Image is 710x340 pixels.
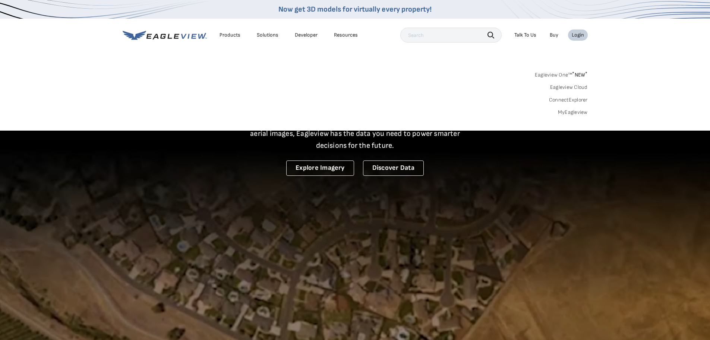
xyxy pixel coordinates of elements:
p: A new era starts here. Built on more than 3.5 billion high-resolution aerial images, Eagleview ha... [241,116,469,152]
div: Resources [334,32,358,38]
a: Developer [295,32,318,38]
a: Eagleview Cloud [550,84,588,91]
a: ConnectExplorer [549,97,588,103]
a: Eagleview One™*NEW* [535,69,588,78]
div: Talk To Us [514,32,536,38]
div: Login [572,32,584,38]
a: Explore Imagery [286,160,354,176]
div: Solutions [257,32,278,38]
a: Buy [550,32,558,38]
a: MyEagleview [558,109,588,116]
a: Discover Data [363,160,424,176]
div: Products [220,32,240,38]
span: NEW [572,72,587,78]
a: Now get 3D models for virtually every property! [278,5,432,14]
input: Search [400,28,502,43]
